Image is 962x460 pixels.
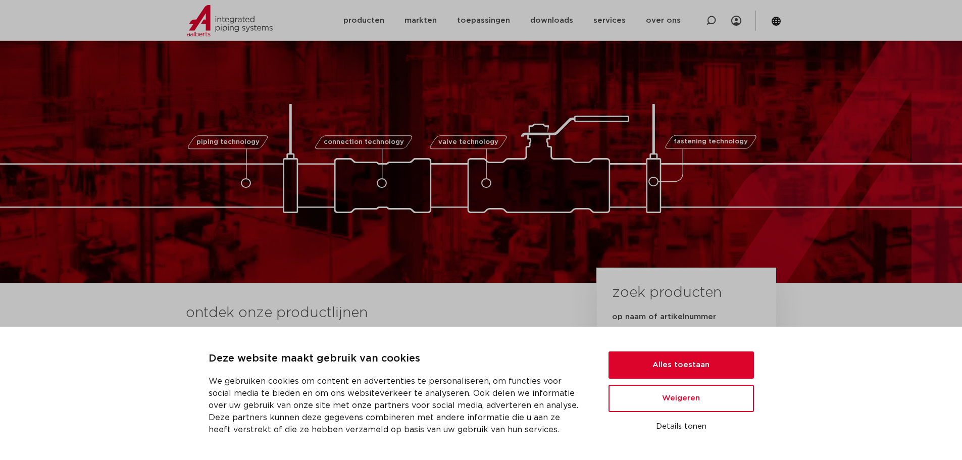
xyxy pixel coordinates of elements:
[209,375,584,436] p: We gebruiken cookies om content en advertenties te personaliseren, om functies voor social media ...
[609,385,754,412] button: Weigeren
[612,283,722,303] h3: zoek producten
[196,139,260,145] span: piping technology
[609,418,754,435] button: Details tonen
[186,303,563,323] h3: ontdek onze productlijnen
[438,139,498,145] span: valve technology
[612,312,716,322] label: op naam of artikelnummer
[674,139,748,145] span: fastening technology
[209,351,584,367] p: Deze website maakt gebruik van cookies
[609,351,754,379] button: Alles toestaan
[323,139,403,145] span: connection technology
